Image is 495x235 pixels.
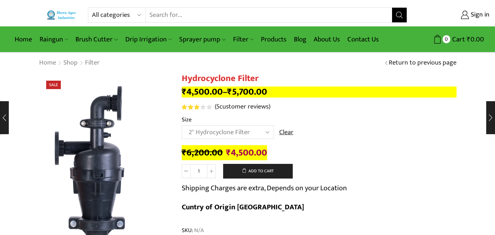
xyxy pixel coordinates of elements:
[182,84,223,99] bdi: 4,500.00
[215,102,270,112] a: (5customer reviews)
[85,58,100,68] a: Filter
[182,115,192,124] label: Size
[182,201,304,213] b: Cuntry of Origin [GEOGRAPHIC_DATA]
[36,31,72,48] a: Raingun
[176,31,229,48] a: Sprayer pump
[191,164,207,178] input: Product quantity
[223,164,293,179] button: Add to cart
[182,104,211,110] div: Rated 3.20 out of 5
[389,58,457,68] a: Return to previous page
[182,145,223,160] bdi: 6,200.00
[182,182,347,194] p: Shipping Charges are extra, Depends on your Location
[122,31,176,48] a: Drip Irrigation
[226,145,267,160] bdi: 4,500.00
[227,84,267,99] bdi: 5,700.00
[414,33,484,46] a: 0 Cart ₹0.00
[227,84,232,99] span: ₹
[182,226,457,235] span: SKU:
[46,81,61,89] span: Sale
[182,104,201,110] span: Rated out of 5 based on customer ratings
[450,34,465,44] span: Cart
[72,31,121,48] a: Brush Cutter
[182,87,457,98] p: –
[290,31,310,48] a: Blog
[182,84,186,99] span: ₹
[344,31,383,48] a: Contact Us
[467,34,470,45] span: ₹
[182,73,457,84] h1: Hydrocyclone Filter
[418,8,490,22] a: Sign in
[193,226,204,235] span: N/A
[469,10,490,20] span: Sign in
[39,58,100,68] nav: Breadcrumb
[39,58,56,68] a: Home
[392,8,407,22] button: Search button
[182,104,213,110] span: 5
[216,101,219,112] span: 5
[11,31,36,48] a: Home
[279,128,293,137] a: Clear options
[63,58,78,68] a: Shop
[443,35,450,43] span: 0
[226,145,231,160] span: ₹
[182,145,186,160] span: ₹
[257,31,290,48] a: Products
[467,34,484,45] bdi: 0.00
[146,8,392,22] input: Search for...
[229,31,257,48] a: Filter
[310,31,344,48] a: About Us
